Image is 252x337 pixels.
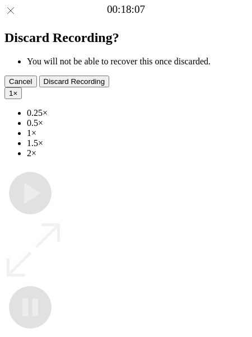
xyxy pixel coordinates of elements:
[27,108,248,118] li: 0.25×
[107,3,145,16] a: 00:18:07
[9,89,13,97] span: 1
[4,87,22,99] button: 1×
[27,138,248,148] li: 1.5×
[27,148,248,158] li: 2×
[39,76,110,87] button: Discard Recording
[27,128,248,138] li: 1×
[27,57,248,67] li: You will not be able to recover this once discarded.
[27,118,248,128] li: 0.5×
[4,76,37,87] button: Cancel
[4,30,248,45] h2: Discard Recording?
